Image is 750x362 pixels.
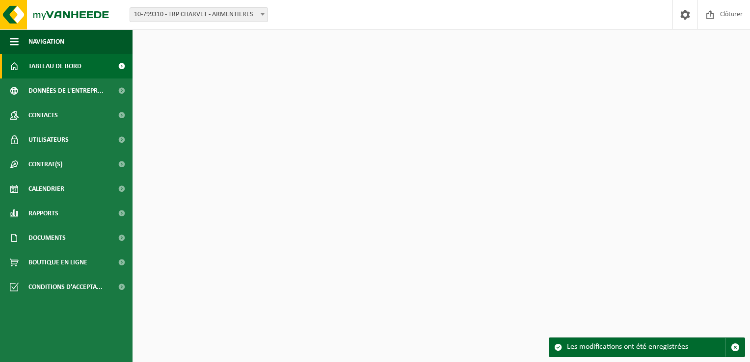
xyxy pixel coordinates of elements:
span: 10-799310 - TRP CHARVET - ARMENTIERES [130,8,268,22]
div: Les modifications ont été enregistrées [567,338,725,357]
span: Documents [28,226,66,250]
span: Utilisateurs [28,128,69,152]
span: Tableau de bord [28,54,81,78]
span: Contrat(s) [28,152,62,177]
span: Navigation [28,29,64,54]
span: Rapports [28,201,58,226]
span: Conditions d'accepta... [28,275,103,299]
span: Données de l'entrepr... [28,78,104,103]
span: Boutique en ligne [28,250,87,275]
span: 10-799310 - TRP CHARVET - ARMENTIERES [130,7,268,22]
span: Calendrier [28,177,64,201]
span: Contacts [28,103,58,128]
